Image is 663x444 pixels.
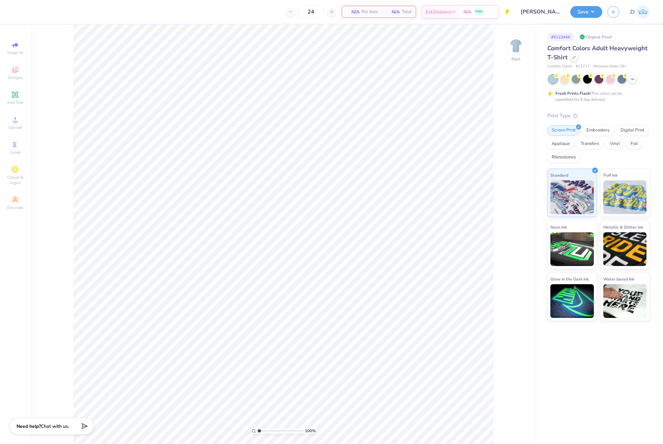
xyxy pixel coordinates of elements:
div: Digital Print [616,125,649,136]
span: Clipart & logos [3,175,27,185]
span: Decorate [7,205,23,210]
span: Total [402,8,412,16]
span: Upload [8,125,22,130]
span: N/A [386,8,400,16]
div: Transfers [576,139,603,149]
div: Rhinestones [547,152,580,162]
span: Per Item [362,8,378,16]
span: Comfort Colors [547,64,572,69]
span: # C1717 [576,64,590,69]
div: Embroidery [582,125,614,136]
span: Greek [10,150,21,155]
img: Back [509,39,523,53]
img: Glow in the Dark Ink [550,284,594,318]
span: Metallic & Glitter Ink [603,224,643,231]
span: N/A [463,8,471,16]
a: ZJ [630,5,650,19]
span: 100 % [305,428,316,434]
div: Back [512,56,520,62]
span: Water based Ink [603,275,634,283]
img: Neon Ink [550,232,594,266]
img: Water based Ink [603,284,647,318]
button: Save [570,6,602,18]
div: Screen Print [547,125,580,136]
div: # 512344A [547,33,574,41]
strong: Fresh Prints Flash: [555,91,591,96]
img: Zhor Junavee Antocan [636,5,650,19]
div: Print Type [547,112,650,120]
input: – – [298,6,324,18]
span: N/A [346,8,359,16]
strong: Need help? [17,423,41,430]
img: Metallic & Glitter Ink [603,232,647,266]
span: FREE [475,9,483,14]
span: ZJ [630,8,635,16]
span: Puff Ink [603,172,617,179]
img: Standard [550,180,594,214]
img: Puff Ink [603,180,647,214]
span: Add Text [7,100,23,105]
input: Untitled Design [516,5,565,19]
div: Foil [626,139,642,149]
div: Original Proof [578,33,615,41]
span: Designs [8,75,23,80]
div: Vinyl [605,139,624,149]
span: Chat with us. [41,423,69,430]
span: Standard [550,172,568,179]
span: Est. Delivery [426,8,451,16]
span: Neon Ink [550,224,567,231]
span: Minimum Order: 24 + [593,64,627,69]
span: Glow in the Dark Ink [550,275,589,283]
span: Image AI [7,50,23,55]
div: This color can be expedited for 5 day delivery. [555,90,638,102]
span: Comfort Colors Adult Heavyweight T-Shirt [547,44,647,61]
div: Applique [547,139,574,149]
